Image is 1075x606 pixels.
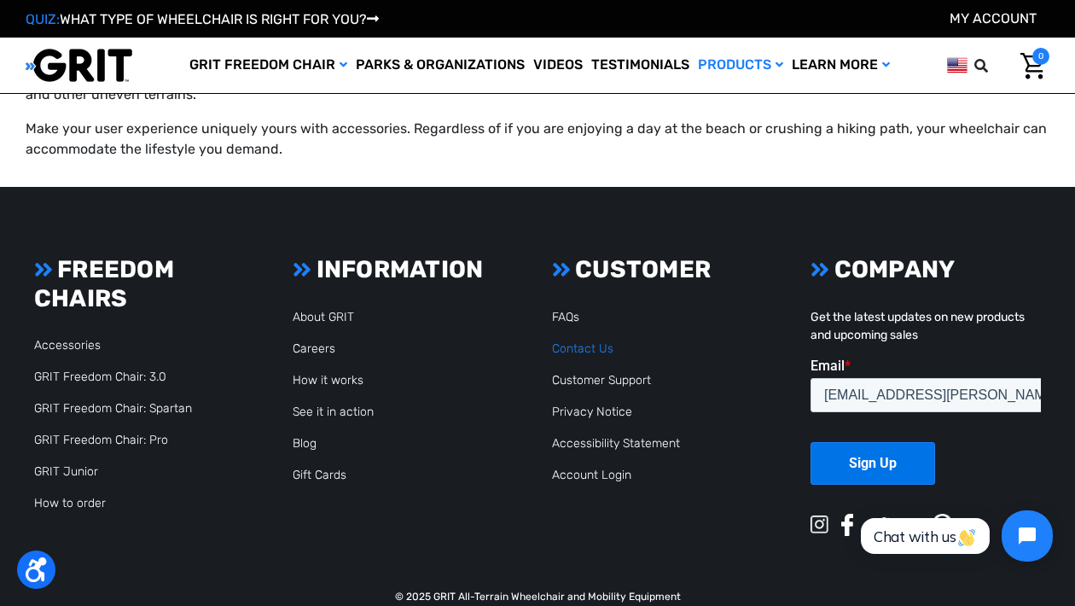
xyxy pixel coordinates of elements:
[293,341,335,356] a: Careers
[811,308,1041,344] p: Get the latest updates on new products and upcoming sales
[34,401,192,416] a: GRIT Freedom Chair: Spartan
[787,38,894,93] a: Learn More
[34,496,106,510] a: How to order
[293,255,523,284] h3: INFORMATION
[34,433,168,447] a: GRIT Freedom Chair: Pro
[947,55,967,76] img: us.png
[811,516,828,533] img: instagram
[1008,48,1049,84] a: Cart with 0 items
[552,373,651,387] a: Customer Support
[185,38,352,93] a: GRIT Freedom Chair
[694,38,787,93] a: Products
[552,310,579,324] a: FAQs
[552,405,632,419] a: Privacy Notice
[842,496,1067,576] iframe: Tidio Chat
[26,48,132,83] img: GRIT All-Terrain Wheelchair and Mobility Equipment
[293,310,354,324] a: About GRIT
[552,255,782,284] h3: CUSTOMER
[293,436,317,451] a: Blog
[1020,53,1045,79] img: Cart
[552,341,613,356] a: Contact Us
[587,38,694,93] a: Testimonials
[26,589,1049,604] p: © 2025 GRIT All-Terrain Wheelchair and Mobility Equipment
[529,38,587,93] a: Videos
[34,464,98,479] a: GRIT Junior
[34,370,166,384] a: GRIT Freedom Chair: 3.0
[352,38,529,93] a: Parks & Organizations
[841,514,854,536] img: facebook
[552,436,680,451] a: Accessibility Statement
[811,358,1041,499] iframe: Form 0
[26,11,379,27] a: QUIZ:WHAT TYPE OF WHEELCHAIR IS RIGHT FOR YOU?
[552,468,631,482] a: Account Login
[293,373,363,387] a: How it works
[982,48,1008,84] input: Search
[26,119,1049,160] p: Make your user experience uniquely yours with accessories. Regardless of if you are enjoying a da...
[293,468,346,482] a: Gift Cards
[1032,48,1049,65] span: 0
[811,255,1041,284] h3: COMPANY
[34,338,101,353] a: Accessories
[293,405,374,419] a: See it in action
[950,10,1037,26] a: Account
[26,11,60,27] span: QUIZ:
[34,255,264,312] h3: FREEDOM CHAIRS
